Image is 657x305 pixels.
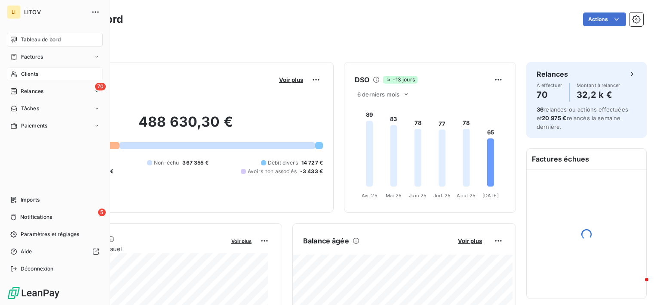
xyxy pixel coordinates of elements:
[7,245,103,258] a: Aide
[98,209,106,216] span: 5
[154,159,179,167] span: Non-échu
[542,115,566,121] span: 20 975 €
[49,113,323,139] h2: 488 630,30 €
[628,276,648,296] iframe: Intercom live chat
[537,106,543,113] span: 36
[49,244,225,253] span: Chiffre d'affaires mensuel
[577,83,620,88] span: Montant à relancer
[577,88,620,102] h4: 32,2 k €
[7,286,60,300] img: Logo LeanPay
[21,70,38,78] span: Clients
[300,168,323,175] span: -3 433 €
[21,230,79,238] span: Paramètres et réglages
[301,159,323,167] span: 14 727 €
[231,238,252,244] span: Voir plus
[21,196,40,204] span: Imports
[303,236,349,246] h6: Balance âgée
[386,193,402,199] tspan: Mai 25
[355,75,369,85] h6: DSO
[482,193,499,199] tspan: [DATE]
[21,265,54,273] span: Déconnexion
[24,9,86,16] span: LITOV
[248,168,297,175] span: Avoirs non associés
[268,159,298,167] span: Débit divers
[583,12,626,26] button: Actions
[21,122,47,130] span: Paiements
[21,248,32,255] span: Aide
[458,237,482,244] span: Voir plus
[95,83,106,90] span: 70
[537,83,562,88] span: À effectuer
[21,53,43,61] span: Factures
[357,91,399,98] span: 6 derniers mois
[527,149,646,169] h6: Factures échues
[276,76,306,84] button: Voir plus
[457,193,476,199] tspan: Août 25
[21,87,43,95] span: Relances
[229,237,254,245] button: Voir plus
[279,76,303,83] span: Voir plus
[7,5,21,19] div: LI
[455,237,485,245] button: Voir plus
[537,106,628,130] span: relances ou actions effectuées et relancés la semaine dernière.
[433,193,451,199] tspan: Juil. 25
[20,213,52,221] span: Notifications
[383,76,417,84] span: -13 jours
[537,69,568,79] h6: Relances
[21,36,61,44] span: Tableau de bord
[409,193,427,199] tspan: Juin 25
[21,105,39,112] span: Tâches
[537,88,562,102] h4: 70
[182,159,208,167] span: 367 355 €
[362,193,378,199] tspan: Avr. 25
